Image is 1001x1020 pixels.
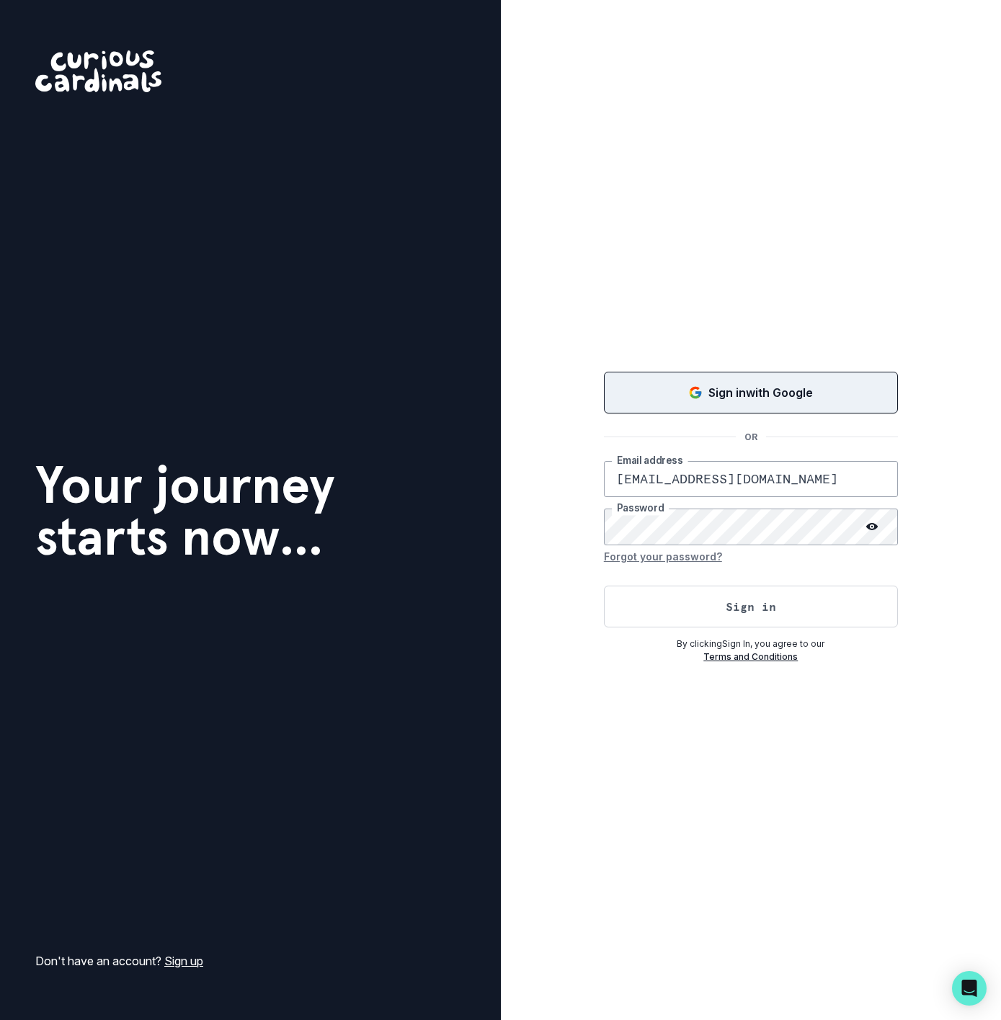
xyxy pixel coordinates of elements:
[604,637,898,650] p: By clicking Sign In , you agree to our
[952,971,987,1006] div: Open Intercom Messenger
[703,651,798,662] a: Terms and Conditions
[35,50,161,92] img: Curious Cardinals Logo
[708,384,813,401] p: Sign in with Google
[604,372,898,413] button: Sign in with Google (GSuite)
[604,545,722,568] button: Forgot your password?
[604,586,898,627] button: Sign in
[35,952,203,970] p: Don't have an account?
[35,459,335,563] h1: Your journey starts now...
[164,954,203,968] a: Sign up
[736,431,766,444] p: OR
